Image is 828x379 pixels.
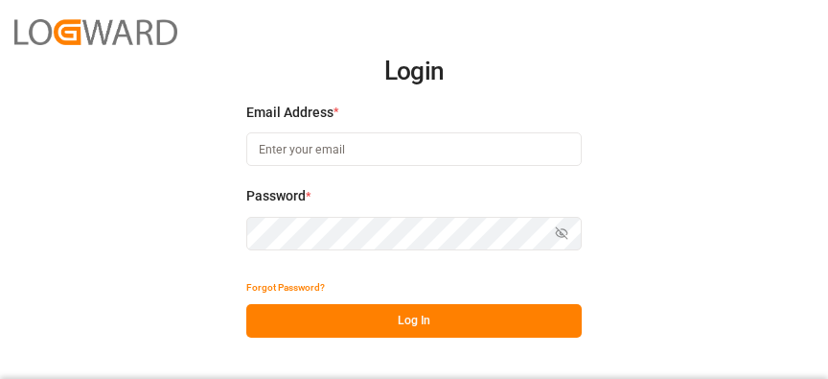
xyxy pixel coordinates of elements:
[246,271,325,304] button: Forgot Password?
[246,132,582,166] input: Enter your email
[246,186,306,206] span: Password
[246,103,333,123] span: Email Address
[14,19,177,45] img: Logward_new_orange.png
[246,41,582,103] h2: Login
[246,304,582,338] button: Log In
